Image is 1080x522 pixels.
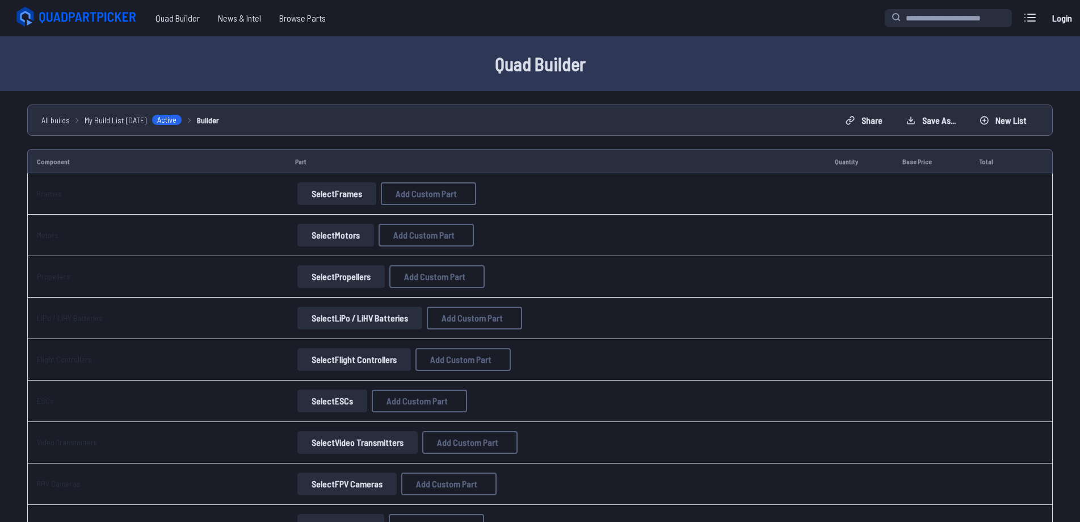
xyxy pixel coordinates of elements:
td: Base Price [893,149,970,173]
a: ESCs [37,396,54,406]
button: Add Custom Part [427,307,522,329]
span: Add Custom Part [404,272,465,281]
td: Total [970,149,1022,173]
button: Add Custom Part [401,473,497,495]
a: FPV Cameras [37,479,81,488]
span: Active [152,114,182,126]
span: My Build List [DATE] [85,114,147,126]
a: Quad Builder [146,7,209,30]
button: SelectESCs [297,390,367,412]
span: Add Custom Part [416,479,477,488]
button: Add Custom Part [415,348,511,371]
td: Component [27,149,286,173]
button: Add Custom Part [379,224,474,247]
button: Add Custom Part [389,265,485,288]
button: Save as... [897,111,965,130]
a: All builds [41,114,70,126]
button: SelectFPV Cameras [297,473,397,495]
span: Add Custom Part [386,396,448,406]
a: Builder [197,114,219,126]
a: Frames [37,189,62,198]
a: My Build List [DATE]Active [85,114,182,126]
button: Add Custom Part [422,431,518,454]
a: Login [1048,7,1075,30]
button: SelectFlight Controllers [297,348,411,371]
span: Add Custom Part [442,314,503,323]
a: LiPo / LiHV Batteries [37,313,103,323]
button: SelectFrames [297,182,376,205]
button: SelectLiPo / LiHV Batteries [297,307,422,329]
span: Add Custom Part [393,231,455,240]
td: Part [286,149,826,173]
span: Add Custom Part [437,438,498,447]
a: Browse Parts [270,7,335,30]
button: SelectPropellers [297,265,385,288]
button: Share [836,111,892,130]
button: Add Custom Part [372,390,467,412]
td: Quantity [826,149,893,173]
a: News & Intel [209,7,270,30]
a: SelectFrames [295,182,379,205]
span: Add Custom Part [430,355,491,364]
button: SelectVideo Transmitters [297,431,418,454]
a: SelectPropellers [295,265,387,288]
button: SelectMotors [297,224,374,247]
a: SelectESCs [295,390,369,412]
a: SelectLiPo / LiHV Batteries [295,307,425,329]
h1: Quad Builder [177,50,903,77]
a: Motors [37,230,58,240]
a: SelectVideo Transmitters [295,431,420,454]
button: New List [970,111,1036,130]
a: Propellers [37,272,70,281]
span: Add Custom Part [396,189,457,198]
a: SelectMotors [295,224,376,247]
a: Video Transmitters [37,437,98,447]
a: Flight Controllers [37,354,92,364]
a: SelectFPV Cameras [295,473,399,495]
button: Add Custom Part [381,182,476,205]
a: SelectFlight Controllers [295,348,413,371]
